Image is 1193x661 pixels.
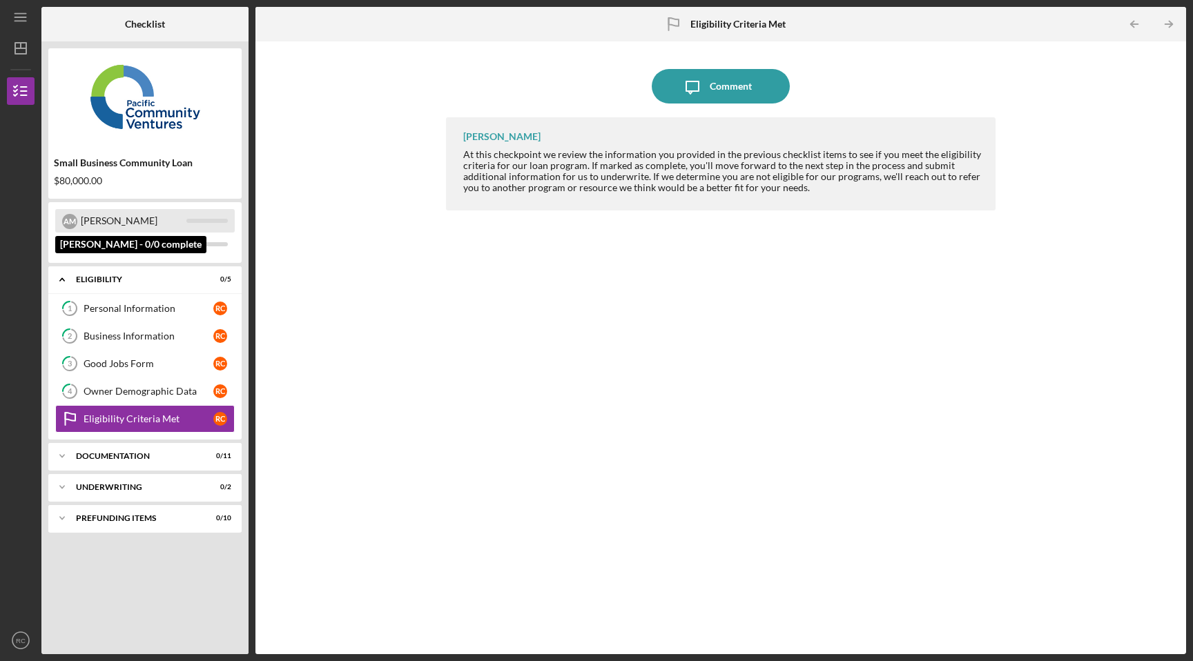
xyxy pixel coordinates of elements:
div: At this checkpoint we review the information you provided in the previous checklist items to see ... [463,149,982,193]
div: Comment [710,69,752,103]
div: 0 / 2 [206,483,231,491]
a: 3Good Jobs FormRC [55,350,235,377]
tspan: 1 [68,304,72,313]
text: RC [16,637,26,644]
div: A M [62,214,77,229]
div: [PERSON_NAME] [463,131,541,142]
div: You [81,233,186,256]
tspan: 2 [68,332,72,341]
div: R C [62,237,77,253]
div: Small Business Community Loan [54,157,236,168]
div: Underwriting [76,483,197,491]
a: Eligibility Criteria MetRC [55,405,235,433]
button: Comment [652,69,790,103]
img: Product logo [48,55,242,138]
div: R C [213,329,227,343]
div: R C [213,412,227,426]
div: Eligibility [76,275,197,284]
div: 0 / 11 [206,452,231,460]
div: Prefunding Items [76,514,197,522]
a: 4Owner Demographic DataRC [55,377,235,405]
div: Personal Information [84,303,213,314]
tspan: 3 [68,359,72,368]
div: Owner Demographic Data [84,386,213,397]
div: [PERSON_NAME] [81,209,186,233]
b: Eligibility Criteria Met [690,19,786,30]
a: 1Personal InformationRC [55,295,235,322]
div: Eligibility Criteria Met [84,413,213,424]
b: Checklist [125,19,165,30]
button: RC [7,627,35,654]
div: Documentation [76,452,197,460]
div: 0 / 5 [206,275,231,284]
tspan: 4 [68,387,72,396]
div: R C [213,302,227,315]
div: 0 / 10 [206,514,231,522]
div: R C [213,357,227,371]
div: R C [213,384,227,398]
div: Good Jobs Form [84,358,213,369]
div: $80,000.00 [54,175,236,186]
div: Business Information [84,330,213,342]
a: 2Business InformationRC [55,322,235,350]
